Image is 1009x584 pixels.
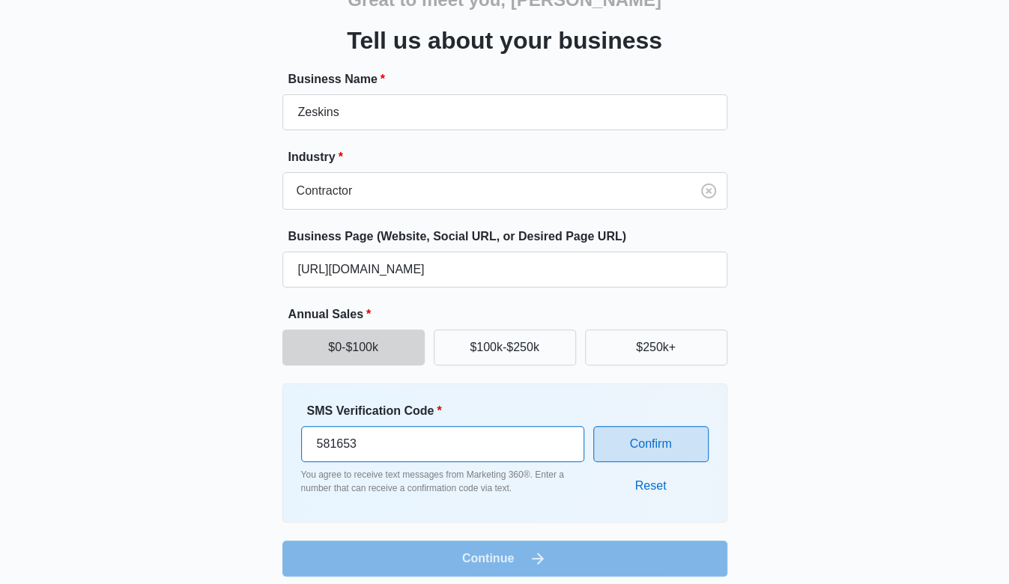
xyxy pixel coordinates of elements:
input: e.g. Jane's Plumbing [282,94,727,130]
button: Clear [697,179,721,203]
input: Enter verification code [301,426,584,462]
label: Business Page (Website, Social URL, or Desired Page URL) [288,228,733,246]
label: SMS Verification Code [307,402,590,420]
h3: Tell us about your business [347,22,662,58]
label: Industry [288,148,733,166]
button: Reset [620,468,682,504]
button: Confirm [593,426,709,462]
p: You agree to receive text messages from Marketing 360®. Enter a number that can receive a confirm... [301,468,584,495]
button: $100k-$250k [434,329,576,365]
button: $250k+ [585,329,727,365]
label: Business Name [288,70,733,88]
input: e.g. janesplumbing.com [282,252,727,288]
button: $0-$100k [282,329,425,365]
label: Annual Sales [288,305,733,323]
